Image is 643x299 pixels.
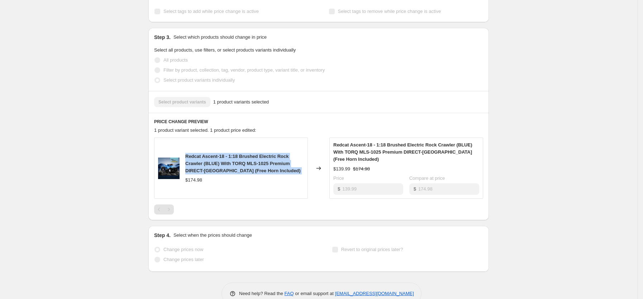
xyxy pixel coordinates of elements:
[333,175,344,181] span: Price
[154,232,171,239] h2: Step 4.
[341,247,403,252] span: Revert to original prices later?
[409,175,445,181] span: Compare at price
[163,247,203,252] span: Change prices now
[154,127,256,133] span: 1 product variant selected. 1 product price edited:
[335,291,414,296] a: [EMAIL_ADDRESS][DOMAIN_NAME]
[185,177,202,184] div: $174.98
[285,291,294,296] a: FAQ
[154,47,296,53] span: Select all products, use filters, or select products variants individually
[163,257,204,262] span: Change prices later
[154,119,483,125] h6: PRICE CHANGE PREVIEW
[333,165,350,173] div: $139.99
[185,154,301,173] span: Redcat Ascent-18 - 1:18 Brushed Electric Rock Crawler (BLUE) With TORQ MLS-1025 Premium DIRECT-[G...
[239,291,285,296] span: Need help? Read the
[163,67,325,73] span: Filter by product, collection, tag, vendor, product type, variant title, or inventory
[173,34,267,41] p: Select which products should change in price
[294,291,335,296] span: or email support at
[333,142,472,162] span: Redcat Ascent-18 - 1:18 Brushed Electric Rock Crawler (BLUE) With TORQ MLS-1025 Premium DIRECT-[G...
[163,57,188,63] span: All products
[163,9,259,14] span: Select tags to add while price change is active
[173,232,252,239] p: Select when the prices should change
[154,204,174,214] nav: Pagination
[338,9,441,14] span: Select tags to remove while price change is active
[414,186,416,192] span: $
[338,186,340,192] span: $
[353,165,370,173] strike: $174.98
[154,34,171,41] h2: Step 3.
[213,98,269,106] span: 1 product variants selected
[158,158,180,179] img: CB-RED-GP-HD_80x.jpg
[163,77,235,83] span: Select product variants individually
